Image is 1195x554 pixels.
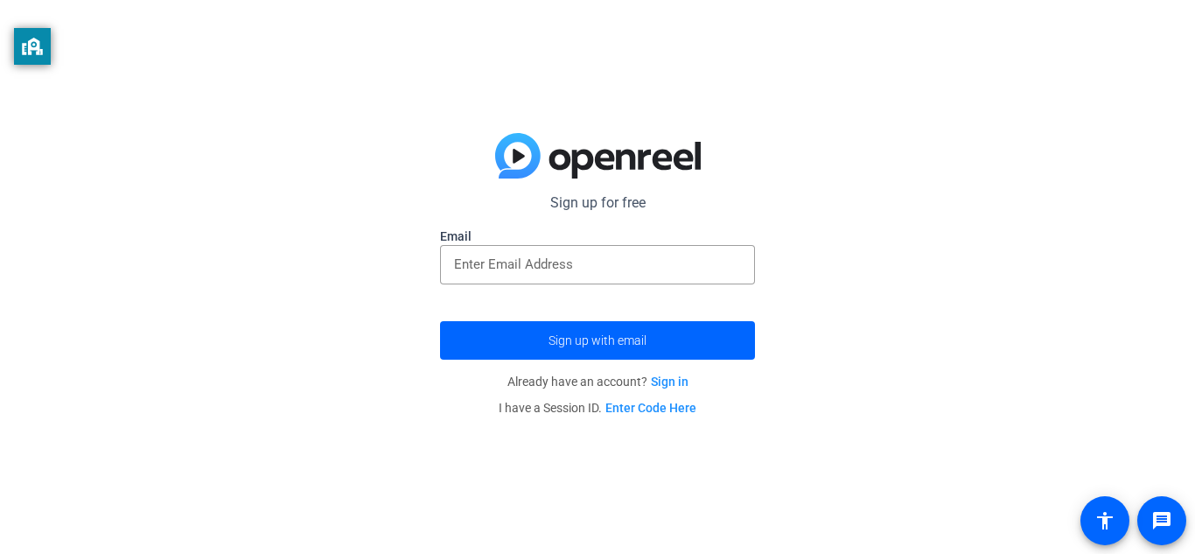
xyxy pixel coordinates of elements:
p: Sign up for free [440,193,755,214]
input: Enter Email Address [454,254,741,275]
span: Already have an account? [507,375,688,389]
span: I have a Session ID. [499,401,696,415]
a: Enter Code Here [605,401,696,415]
mat-icon: message [1151,510,1172,531]
a: Sign in [651,375,688,389]
label: Email [440,228,755,245]
button: Sign up with email [440,321,755,360]
img: blue-gradient.svg [495,133,701,179]
button: privacy banner [14,28,51,65]
mat-icon: accessibility [1094,510,1115,531]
